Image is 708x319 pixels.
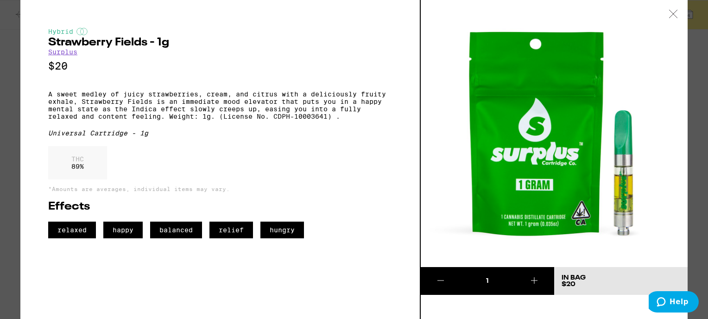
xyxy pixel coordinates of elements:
div: In Bag [562,274,586,281]
span: balanced [150,222,202,238]
a: Surplus [48,48,77,56]
div: Hybrid [48,28,392,35]
span: relaxed [48,222,96,238]
h2: Effects [48,201,392,212]
p: *Amounts are averages, individual items may vary. [48,186,392,192]
div: 1 [461,276,514,286]
p: THC [71,155,84,163]
span: $20 [562,281,575,287]
div: Universal Cartridge - 1g [48,129,392,137]
div: 89 % [48,146,107,179]
img: hybridColor.svg [76,28,88,35]
p: A sweet medley of juicy strawberries, cream, and citrus with a deliciously fruity exhale, Strawbe... [48,90,392,120]
h2: Strawberry Fields - 1g [48,37,392,48]
span: hungry [260,222,304,238]
button: In Bag$20 [554,267,688,295]
p: $20 [48,60,392,72]
span: happy [103,222,143,238]
iframe: Opens a widget where you can find more information [649,291,699,314]
span: relief [209,222,253,238]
